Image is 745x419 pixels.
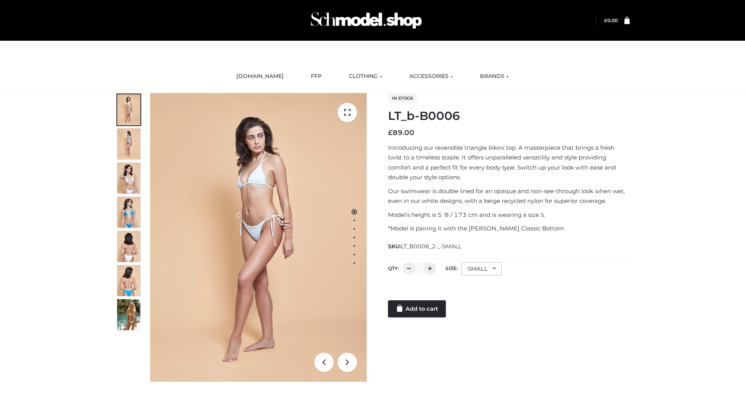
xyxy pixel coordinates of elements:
[117,265,140,296] img: ArielClassicBikiniTop_CloudNine_AzureSky_OW114ECO_8-scaled.jpg
[604,17,618,23] bdi: 0.00
[388,300,446,317] a: Add to cart
[388,128,414,137] bdi: 89.00
[388,210,630,220] p: Model’s height is 5 ‘8 / 173 cm and is wearing a size S.
[117,94,140,125] img: ArielClassicBikiniTop_CloudNine_AzureSky_OW114ECO_1-scaled.jpg
[401,243,461,250] span: LT_B0006_2-_-SMALL
[117,231,140,262] img: ArielClassicBikiniTop_CloudNine_AzureSky_OW114ECO_7-scaled.jpg
[404,68,459,85] a: ACCESSORIES
[308,5,424,36] img: Schmodel Admin 964
[343,68,388,85] a: CLOTHING
[388,109,630,123] h1: LT_b-B0006
[230,68,289,85] a: [DOMAIN_NAME]
[305,68,327,85] a: FFP
[445,265,457,271] label: Size:
[117,197,140,228] img: ArielClassicBikiniTop_CloudNine_AzureSky_OW114ECO_4-scaled.jpg
[604,17,607,23] span: £
[388,186,630,206] p: Our swimwear is double lined for an opaque and non-see-through look when wet, even in our white d...
[150,93,367,382] img: ArielClassicBikiniTop_CloudNine_AzureSky_OW114ECO_1
[388,265,399,271] label: QTY:
[461,262,502,275] div: SMALL
[388,143,630,182] p: Introducing our reversible triangle bikini top. A masterpiece that brings a fresh twist to a time...
[388,128,393,137] span: £
[117,299,140,330] img: Arieltop_CloudNine_AzureSky2.jpg
[117,163,140,194] img: ArielClassicBikiniTop_CloudNine_AzureSky_OW114ECO_3-scaled.jpg
[117,128,140,159] img: ArielClassicBikiniTop_CloudNine_AzureSky_OW114ECO_2-scaled.jpg
[388,223,630,234] p: *Model is pairing it with the [PERSON_NAME] Classic Bottom
[388,93,417,103] span: In stock
[388,242,462,251] span: SKU:
[474,68,515,85] a: BRANDS
[604,17,618,23] a: £0.00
